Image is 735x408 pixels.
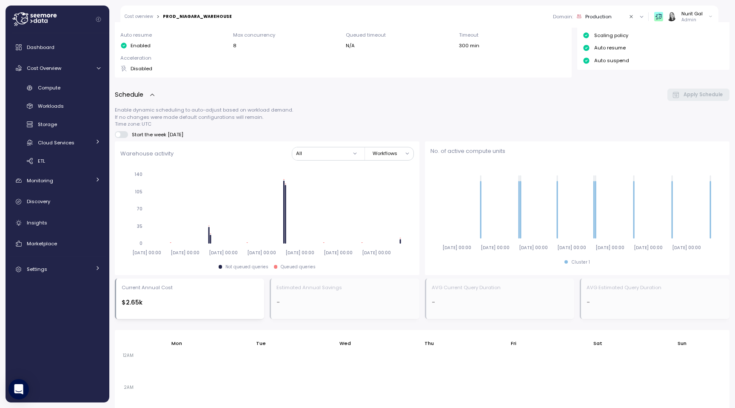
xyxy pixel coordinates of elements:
div: Cluster 1 [572,259,590,265]
div: Estimated Annual Savings [276,284,342,291]
button: Tue [252,336,270,351]
tspan: 70 [137,206,142,212]
button: Clear value [628,13,635,20]
button: Sun [673,336,691,351]
button: Collapse navigation [93,16,104,23]
p: Auto resume [594,44,626,51]
p: Timeout [459,32,566,38]
tspan: [DATE] 00:00 [519,245,548,250]
tspan: [DATE] 00:00 [247,250,276,255]
div: > [157,14,160,20]
button: Thu [421,336,439,351]
div: - [432,298,569,307]
span: Cloud Services [38,139,74,146]
p: Schedule [115,90,143,100]
div: Open Intercom Messenger [9,379,29,399]
div: - [276,298,414,307]
p: Mon [171,340,182,347]
p: Auto resume [120,32,228,38]
p: No. of active compute units [430,147,724,155]
button: Fri [507,336,521,351]
span: Storage [38,121,57,128]
div: AVG Current Query Duration [432,284,501,291]
div: Nurit Gal [681,10,703,17]
p: Scaling policy [594,32,628,39]
a: Insights [9,214,106,231]
a: Monitoring [9,172,106,189]
tspan: 105 [135,189,142,195]
a: Cost overview [125,14,153,19]
tspan: [DATE] 00:00 [132,250,161,255]
p: Fri [511,340,516,347]
a: Settings [9,261,106,278]
span: Monitoring [27,177,53,184]
tspan: [DATE] 00:00 [481,245,510,250]
span: 2AM [122,385,136,390]
div: - [587,298,724,307]
tspan: [DATE] 00:00 [324,250,353,255]
div: Production [585,13,612,20]
span: Cost Overview [27,65,61,72]
a: Dashboard [9,39,106,56]
p: Acceleration [120,55,228,61]
a: Cloud Services [9,135,106,149]
button: Workflows [368,147,413,160]
a: Storage [9,118,106,132]
p: Auto suspend [594,57,629,64]
p: Max concurrency [233,32,340,38]
span: 12AM [121,353,136,358]
span: Settings [27,266,47,273]
div: $2.65k [122,298,259,307]
p: Sat [593,340,602,347]
div: AVG Estimated Query Duration [587,284,661,291]
p: Thu [424,340,434,347]
p: Tue [256,340,266,347]
p: Admin [681,17,703,23]
span: Insights [27,219,47,226]
button: Sat [589,336,607,351]
a: ETL [9,154,106,168]
tspan: [DATE] 00:00 [209,250,238,255]
p: Domain : [553,13,573,20]
a: Cost Overview [9,60,106,77]
img: 65f98ecb31a39d60f1f315eb.PNG [654,12,663,21]
tspan: [DATE] 00:00 [557,245,586,250]
div: PROD_NIAGARA_WAREHOUSE [163,14,232,19]
tspan: [DATE] 00:00 [595,245,624,250]
tspan: 35 [137,223,142,229]
tspan: [DATE] 00:00 [634,245,663,250]
a: Workloads [9,99,106,113]
img: ACg8ocIVugc3DtI--ID6pffOeA5XcvoqExjdOmyrlhjOptQpqjom7zQ=s96-c [667,12,676,21]
div: N/A [346,42,453,49]
span: Compute [38,84,60,91]
p: Enable dynamic scheduling to auto-adjust based on workload demand. If no changes were made defaul... [115,106,729,127]
div: Current Annual Cost [122,284,173,291]
tspan: [DATE] 00:00 [285,250,314,255]
div: Not queued queries [225,264,268,270]
span: Start the week [DATE] [128,131,184,138]
span: Discovery [27,198,50,205]
span: ETL [38,158,45,164]
tspan: [DATE] 00:00 [672,245,701,250]
p: Sun [678,340,687,347]
a: Compute [9,81,106,95]
span: Workloads [38,103,64,109]
button: Schedule [115,90,156,100]
tspan: [DATE] 00:00 [362,250,391,255]
div: Queued queries [281,264,316,270]
div: 8 [233,42,340,49]
button: Wed [335,336,355,351]
a: Discovery [9,193,106,210]
p: Warehouse activity [120,149,174,158]
div: 300 min [459,42,566,49]
button: All [292,147,362,160]
a: Marketplace [9,235,106,252]
span: Marketplace [27,240,57,247]
div: Disabled [120,65,228,72]
tspan: [DATE] 00:00 [442,245,471,250]
span: Apply Schedule [684,89,723,101]
p: Wed [339,340,351,347]
p: Queued timeout [346,32,453,38]
button: Apply Schedule [667,89,730,101]
tspan: 140 [134,172,142,177]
